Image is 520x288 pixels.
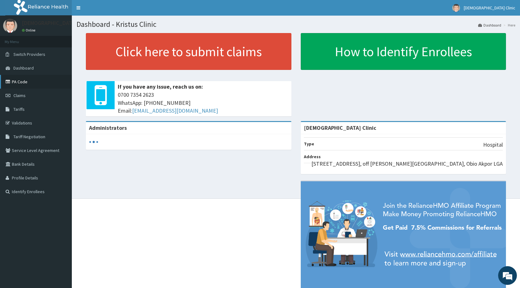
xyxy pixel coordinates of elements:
[118,91,288,115] span: 0700 7354 2623 WhatsApp: [PHONE_NUMBER] Email:
[452,4,460,12] img: User Image
[304,141,314,147] b: Type
[13,106,25,112] span: Tariffs
[36,79,86,142] span: We're online!
[22,20,92,26] p: [DEMOGRAPHIC_DATA] Clinic
[86,33,291,70] a: Click here to submit claims
[3,170,119,192] textarea: Type your message and hit 'Enter'
[13,51,45,57] span: Switch Providers
[77,20,515,28] h1: Dashboard - Kristus Clinic
[13,65,34,71] span: Dashboard
[12,31,25,47] img: d_794563401_company_1708531726252_794563401
[483,141,503,149] p: Hospital
[22,28,37,32] a: Online
[32,35,105,43] div: Chat with us now
[89,124,127,131] b: Administrators
[118,83,203,90] b: If you have any issue, reach us on:
[311,160,503,168] p: [STREET_ADDRESS], off [PERSON_NAME][GEOGRAPHIC_DATA], Obio Akpor LGA
[304,154,321,159] b: Address
[132,107,218,114] a: [EMAIL_ADDRESS][DOMAIN_NAME]
[304,124,376,131] strong: [DEMOGRAPHIC_DATA] Clinic
[102,3,117,18] div: Minimize live chat window
[301,33,506,70] a: How to Identify Enrollees
[502,22,515,28] li: Here
[13,134,45,139] span: Tariff Negotiation
[3,19,17,33] img: User Image
[478,22,501,28] a: Dashboard
[13,93,26,98] span: Claims
[464,5,515,11] span: [DEMOGRAPHIC_DATA] Clinic
[89,137,98,147] svg: audio-loading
